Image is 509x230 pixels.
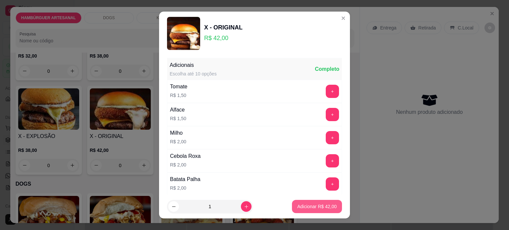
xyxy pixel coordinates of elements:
[204,23,243,32] div: X - ORIGINAL
[292,200,342,213] button: Adicionar R$ 42,00
[326,177,339,191] button: add
[170,161,201,168] p: R$ 2,00
[168,201,179,212] button: decrease-product-quantity
[204,33,243,43] p: R$ 42,00
[170,152,201,160] div: Cebola Roxa
[170,92,187,99] p: R$ 1,50
[167,17,200,50] img: product-image
[326,154,339,167] button: add
[315,65,339,73] div: Completo
[326,85,339,98] button: add
[170,129,186,137] div: Milho
[297,203,337,210] p: Adicionar R$ 42,00
[326,108,339,121] button: add
[170,61,217,69] div: Adicionais
[170,175,200,183] div: Batata Palha
[170,138,186,145] p: R$ 2,00
[170,106,186,114] div: Alface
[170,185,200,191] p: R$ 2,00
[170,115,186,122] p: R$ 1,50
[170,83,187,91] div: Tomate
[338,13,349,23] button: Close
[241,201,252,212] button: increase-product-quantity
[326,131,339,144] button: add
[170,70,217,77] div: Escolha até 10 opções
